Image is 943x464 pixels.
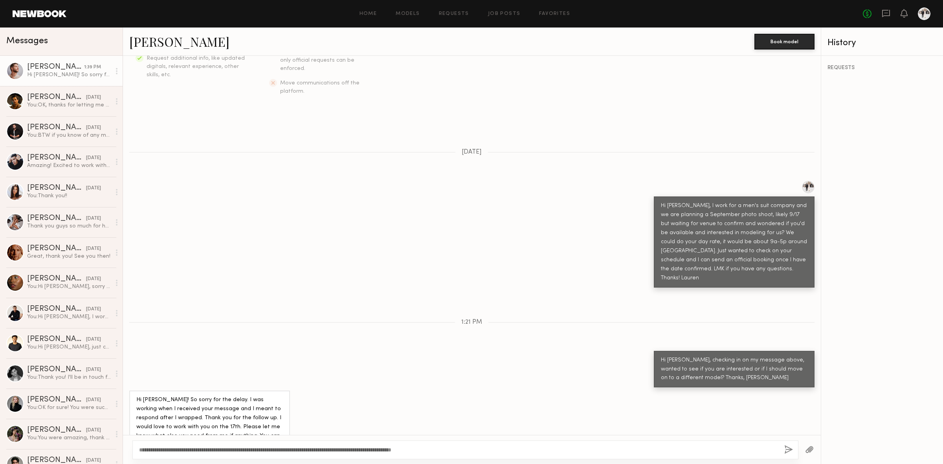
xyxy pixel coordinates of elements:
span: 1:21 PM [461,319,482,326]
div: [DATE] [86,275,101,283]
div: Hi [PERSON_NAME], checking in on my message above, wanted to see if you are interested or if I sh... [661,356,807,383]
span: Move communications off the platform. [280,81,360,94]
div: [PERSON_NAME] [27,63,84,71]
div: [PERSON_NAME] [27,94,86,101]
div: [DATE] [86,124,101,132]
div: Great, thank you! See you then! [27,253,111,260]
div: Hi [PERSON_NAME]! So sorry for the delay. I was working when I received your message and I meant ... [27,71,111,79]
button: Book model [754,34,815,50]
div: REQUESTS [827,65,937,71]
div: [DATE] [86,245,101,253]
div: You: You were amazing, thank you!! [27,434,111,442]
span: Request additional info, like updated digitals, relevant experience, other skills, etc. [147,56,245,77]
div: [DATE] [86,215,101,222]
div: You: Hi [PERSON_NAME], I work for a men's suit company and we are planning a shoot. Can you pleas... [27,313,111,321]
a: [PERSON_NAME] [129,33,229,50]
div: Hi [PERSON_NAME]! So sorry for the delay. I was working when I received your message and I meant ... [136,396,283,459]
span: [DATE] [462,149,482,156]
div: [DATE] [86,366,101,374]
div: Amazing! Excited to work with you all Again [27,162,111,169]
div: [PERSON_NAME] [27,154,86,162]
a: Models [396,11,420,17]
div: [DATE] [86,185,101,192]
a: Job Posts [488,11,521,17]
div: You: OK, thanks for letting me know, I'll be in touch when I have more information! [27,101,111,109]
a: Home [360,11,377,17]
div: [DATE] [86,336,101,343]
div: Thank you guys so much for having me. Was such a fun day! [27,222,111,230]
div: You: Hi [PERSON_NAME], sorry I forgot to cancel the booking after the product fitting did not wor... [27,283,111,290]
span: Expect verbal commitments to hold - only official requests can be enforced. [280,50,380,71]
div: [PERSON_NAME] [27,215,86,222]
div: [PERSON_NAME] [27,305,86,313]
div: History [827,39,937,48]
div: [PERSON_NAME] [27,336,86,343]
div: [PERSON_NAME] [27,124,86,132]
div: You: Thank you!! [27,192,111,200]
div: [DATE] [86,154,101,162]
div: [PERSON_NAME] [27,396,86,404]
div: [PERSON_NAME] [27,245,86,253]
div: [PERSON_NAME] [27,426,86,434]
span: Messages [6,37,48,46]
div: You: Thank you! I'll be in touch for future shoots! [27,374,111,381]
div: Hi [PERSON_NAME], I work for a men's suit company and we are planning a September photo shoot, li... [661,202,807,283]
div: [DATE] [86,94,101,101]
div: [DATE] [86,396,101,404]
a: Book model [754,38,815,44]
div: [DATE] [86,306,101,313]
a: Requests [439,11,469,17]
div: [PERSON_NAME] [27,275,86,283]
div: [PERSON_NAME] [27,184,86,192]
div: [DATE] [86,427,101,434]
div: You: BTW if you know of any models that are your size, could you send me their instagram? So toug... [27,132,111,139]
div: [PERSON_NAME] [27,366,86,374]
div: You: OK for sure! You were such a professional, it was wonderful to work with you! [27,404,111,411]
div: 1:39 PM [84,64,101,71]
div: You: Hi [PERSON_NAME], just checking in to see if you got my message about our prom shoot, we'd l... [27,343,111,351]
a: Favorites [539,11,570,17]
